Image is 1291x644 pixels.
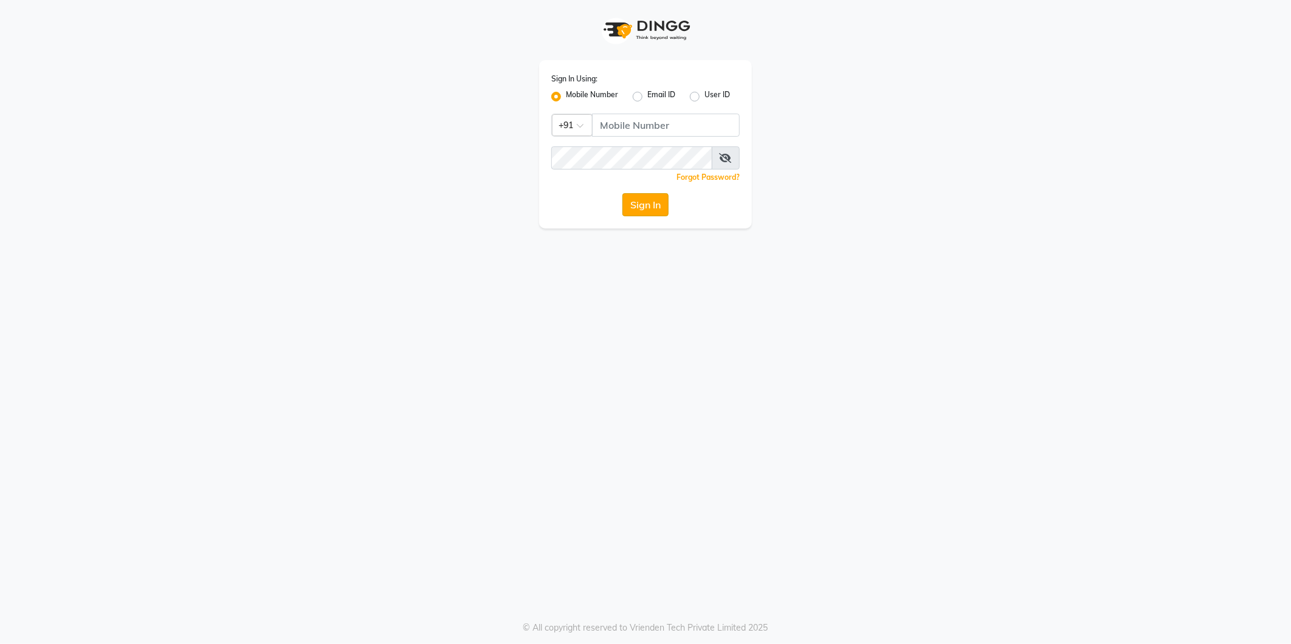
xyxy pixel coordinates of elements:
img: logo1.svg [597,12,694,48]
button: Sign In [622,193,669,216]
label: Mobile Number [566,89,618,104]
label: User ID [704,89,730,104]
label: Email ID [647,89,675,104]
a: Forgot Password? [676,173,740,182]
input: Username [592,114,740,137]
label: Sign In Using: [551,74,597,84]
input: Username [551,146,712,170]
